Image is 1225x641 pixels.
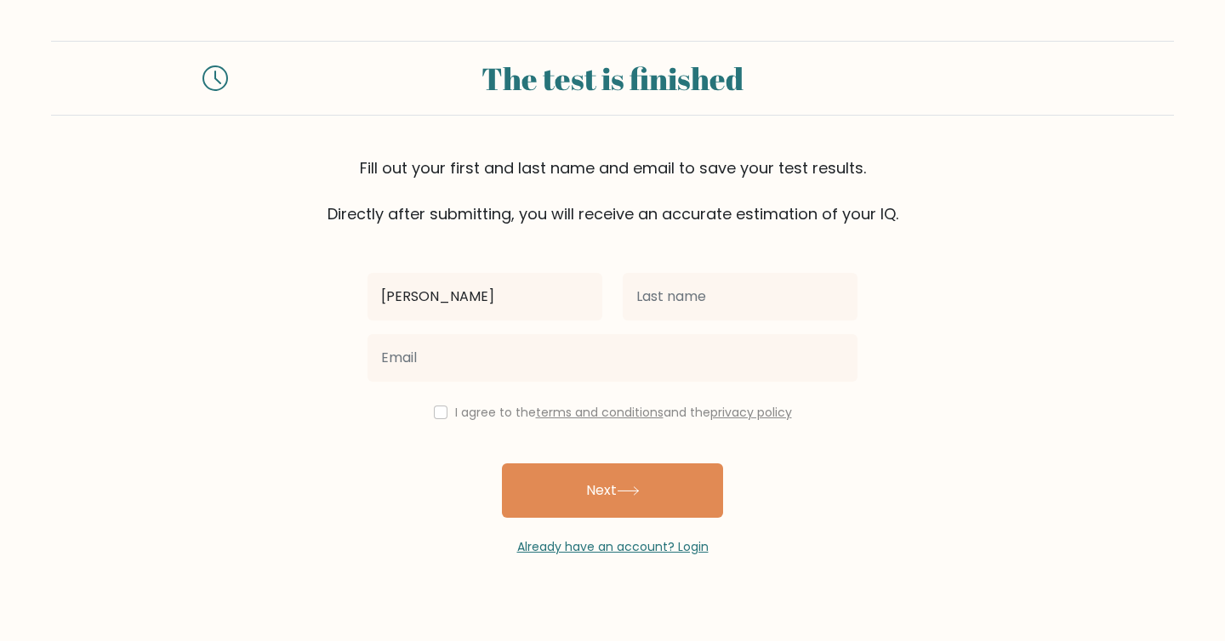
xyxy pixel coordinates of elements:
[367,273,602,320] input: First name
[517,538,709,555] a: Already have an account? Login
[536,404,664,421] a: terms and conditions
[248,55,977,101] div: The test is finished
[710,404,792,421] a: privacy policy
[455,404,792,421] label: I agree to the and the
[623,273,857,320] input: Last name
[502,463,723,518] button: Next
[51,156,1174,225] div: Fill out your first and last name and email to save your test results. Directly after submitting,...
[367,334,857,382] input: Email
